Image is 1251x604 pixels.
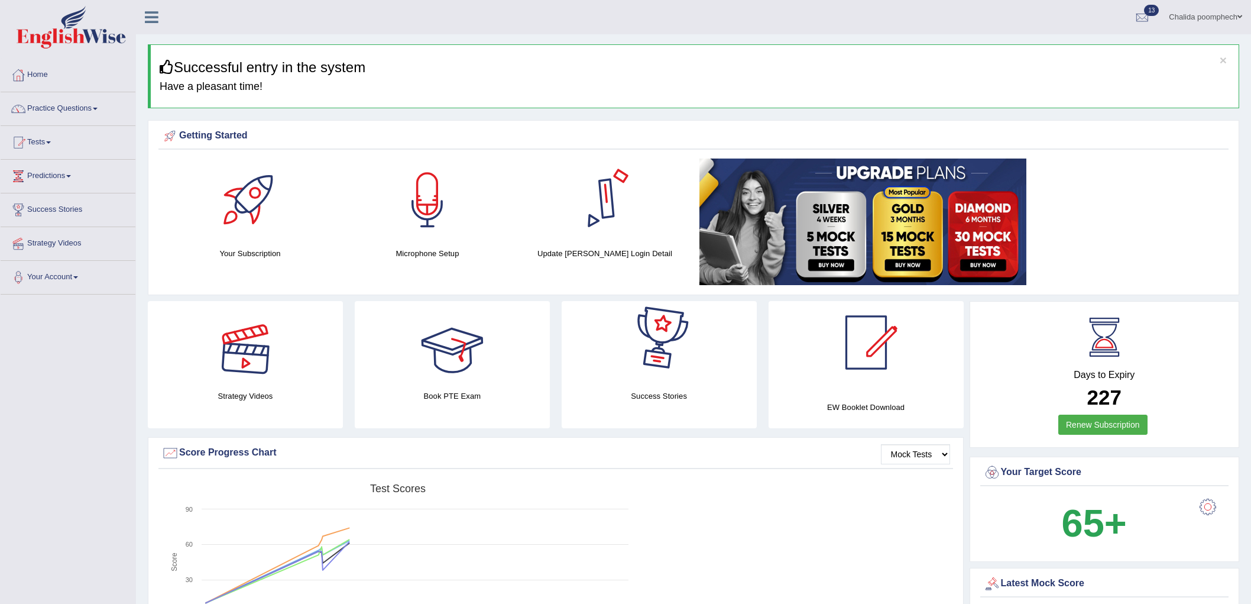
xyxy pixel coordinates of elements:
[983,464,1226,482] div: Your Target Score
[983,370,1226,380] h4: Days to Expiry
[161,444,950,462] div: Score Progress Chart
[1,160,135,189] a: Predictions
[1087,386,1122,409] b: 227
[148,390,343,402] h4: Strategy Videos
[1,193,135,223] a: Success Stories
[522,247,688,260] h4: Update [PERSON_NAME] Login Detail
[186,506,193,513] text: 90
[160,81,1230,93] h4: Have a pleasant time!
[186,541,193,548] text: 60
[1062,502,1127,545] b: 65+
[699,159,1026,285] img: small5.jpg
[1144,5,1159,16] span: 13
[1,227,135,257] a: Strategy Videos
[1220,54,1227,66] button: ×
[1,59,135,88] a: Home
[370,483,426,495] tspan: Test scores
[1,92,135,122] a: Practice Questions
[161,127,1226,145] div: Getting Started
[345,247,510,260] h4: Microphone Setup
[167,247,333,260] h4: Your Subscription
[170,553,179,571] tspan: Score
[1,261,135,290] a: Your Account
[1058,415,1148,435] a: Renew Subscription
[562,390,757,402] h4: Success Stories
[1,126,135,156] a: Tests
[769,401,964,414] h4: EW Booklet Download
[160,60,1230,75] h3: Successful entry in the system
[186,576,193,583] text: 30
[983,575,1226,593] div: Latest Mock Score
[355,390,550,402] h4: Book PTE Exam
